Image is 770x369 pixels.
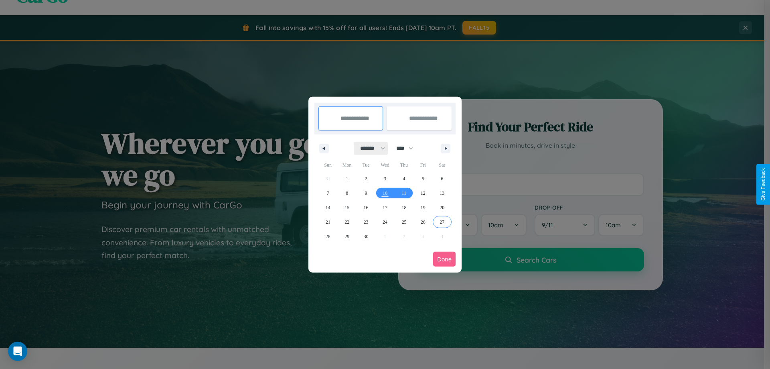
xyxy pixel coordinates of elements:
span: 1 [346,171,348,186]
button: 1 [337,171,356,186]
button: 6 [433,171,452,186]
span: Sun [318,159,337,171]
button: 22 [337,215,356,229]
button: 27 [433,215,452,229]
button: 23 [357,215,375,229]
span: 30 [364,229,369,244]
span: 11 [402,186,407,200]
span: 7 [327,186,329,200]
span: Mon [337,159,356,171]
span: 15 [344,200,349,215]
span: 25 [401,215,406,229]
button: 15 [337,200,356,215]
span: 22 [344,215,349,229]
span: 6 [441,171,443,186]
button: 5 [413,171,432,186]
button: 25 [395,215,413,229]
span: 4 [403,171,405,186]
span: 5 [422,171,424,186]
span: 13 [440,186,444,200]
span: Wed [375,159,394,171]
span: Tue [357,159,375,171]
span: 23 [364,215,369,229]
span: 20 [440,200,444,215]
button: 24 [375,215,394,229]
button: 9 [357,186,375,200]
span: 16 [364,200,369,215]
button: 3 [375,171,394,186]
button: 30 [357,229,375,244]
button: 26 [413,215,432,229]
button: 28 [318,229,337,244]
span: 27 [440,215,444,229]
button: 17 [375,200,394,215]
span: 21 [326,215,330,229]
button: Done [433,252,456,267]
div: Open Intercom Messenger [8,342,27,361]
span: 28 [326,229,330,244]
button: 21 [318,215,337,229]
span: 10 [383,186,387,200]
span: 29 [344,229,349,244]
button: 18 [395,200,413,215]
span: 8 [346,186,348,200]
span: 3 [384,171,386,186]
div: Give Feedback [760,168,766,201]
span: 9 [365,186,367,200]
button: 8 [337,186,356,200]
span: Sat [433,159,452,171]
button: 13 [433,186,452,200]
button: 29 [337,229,356,244]
span: Fri [413,159,432,171]
span: 26 [421,215,426,229]
button: 7 [318,186,337,200]
span: 2 [365,171,367,186]
span: 14 [326,200,330,215]
span: 18 [401,200,406,215]
button: 4 [395,171,413,186]
button: 12 [413,186,432,200]
span: 24 [383,215,387,229]
button: 19 [413,200,432,215]
button: 2 [357,171,375,186]
span: 19 [421,200,426,215]
button: 16 [357,200,375,215]
span: 17 [383,200,387,215]
span: Thu [395,159,413,171]
button: 10 [375,186,394,200]
span: 12 [421,186,426,200]
button: 11 [395,186,413,200]
button: 14 [318,200,337,215]
button: 20 [433,200,452,215]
